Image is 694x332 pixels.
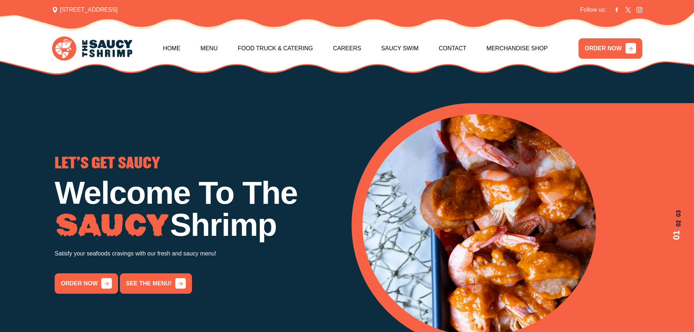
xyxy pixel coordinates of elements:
a: ORDER NOW [579,38,642,59]
div: 1 / 3 [55,156,343,293]
a: See the menu! [120,273,192,294]
span: LET'S GET SAUCY [55,156,160,171]
a: Saucy Swim [381,33,419,64]
span: [STREET_ADDRESS] [52,5,118,14]
a: Merchandise Shop [486,33,548,64]
span: 03 [670,210,683,216]
a: Contact [439,33,466,64]
a: order now [55,273,118,294]
img: Image [55,214,170,237]
p: Satisfy your seafoods cravings with our fresh and saucy menu! [55,249,343,259]
h1: Welcome To The Shrimp [55,177,343,241]
a: Food Truck & Catering [238,33,313,64]
a: Careers [333,33,361,64]
img: logo [52,36,132,61]
a: Menu [200,33,217,64]
span: 01 [670,230,683,240]
a: Home [163,33,180,64]
span: Follow us: [580,5,606,14]
span: 02 [670,220,683,227]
